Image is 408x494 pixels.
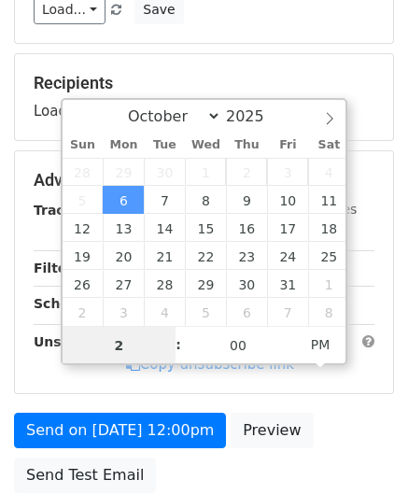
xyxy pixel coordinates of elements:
span: October 10, 2025 [267,186,308,214]
span: October 5, 2025 [63,186,104,214]
a: Send on [DATE] 12:00pm [14,413,226,448]
iframe: Chat Widget [315,404,408,494]
span: October 31, 2025 [267,270,308,298]
a: Copy unsubscribe link [126,356,294,373]
span: November 2, 2025 [63,298,104,326]
span: September 30, 2025 [144,158,185,186]
a: Preview [231,413,313,448]
strong: Unsubscribe [34,334,125,349]
span: October 29, 2025 [185,270,226,298]
strong: Tracking [34,203,96,218]
span: October 30, 2025 [226,270,267,298]
h5: Recipients [34,73,374,93]
span: October 7, 2025 [144,186,185,214]
span: October 11, 2025 [308,186,349,214]
span: October 12, 2025 [63,214,104,242]
span: October 28, 2025 [144,270,185,298]
span: November 5, 2025 [185,298,226,326]
span: November 6, 2025 [226,298,267,326]
span: October 20, 2025 [103,242,144,270]
span: October 1, 2025 [185,158,226,186]
span: October 15, 2025 [185,214,226,242]
span: October 3, 2025 [267,158,308,186]
strong: Filters [34,261,81,275]
span: September 29, 2025 [103,158,144,186]
span: October 2, 2025 [226,158,267,186]
span: October 24, 2025 [267,242,308,270]
span: November 4, 2025 [144,298,185,326]
span: October 19, 2025 [63,242,104,270]
strong: Schedule [34,296,101,311]
span: October 8, 2025 [185,186,226,214]
span: Fri [267,139,308,151]
span: November 8, 2025 [308,298,349,326]
span: October 21, 2025 [144,242,185,270]
span: October 9, 2025 [226,186,267,214]
span: October 16, 2025 [226,214,267,242]
span: October 14, 2025 [144,214,185,242]
span: : [176,326,181,363]
span: Click to toggle [295,326,346,363]
span: October 13, 2025 [103,214,144,242]
span: October 22, 2025 [185,242,226,270]
span: Sat [308,139,349,151]
input: Year [221,107,288,125]
span: Wed [185,139,226,151]
input: Hour [63,327,176,364]
span: October 27, 2025 [103,270,144,298]
span: September 28, 2025 [63,158,104,186]
span: Thu [226,139,267,151]
h5: Advanced [34,170,374,191]
span: November 3, 2025 [103,298,144,326]
span: October 17, 2025 [267,214,308,242]
input: Minute [181,327,295,364]
a: Send Test Email [14,458,156,493]
span: November 7, 2025 [267,298,308,326]
div: Loading... [34,73,374,121]
span: October 25, 2025 [308,242,349,270]
span: November 1, 2025 [308,270,349,298]
span: Tue [144,139,185,151]
span: October 6, 2025 [103,186,144,214]
span: October 4, 2025 [308,158,349,186]
span: Sun [63,139,104,151]
span: October 26, 2025 [63,270,104,298]
span: October 18, 2025 [308,214,349,242]
span: October 23, 2025 [226,242,267,270]
span: Mon [103,139,144,151]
